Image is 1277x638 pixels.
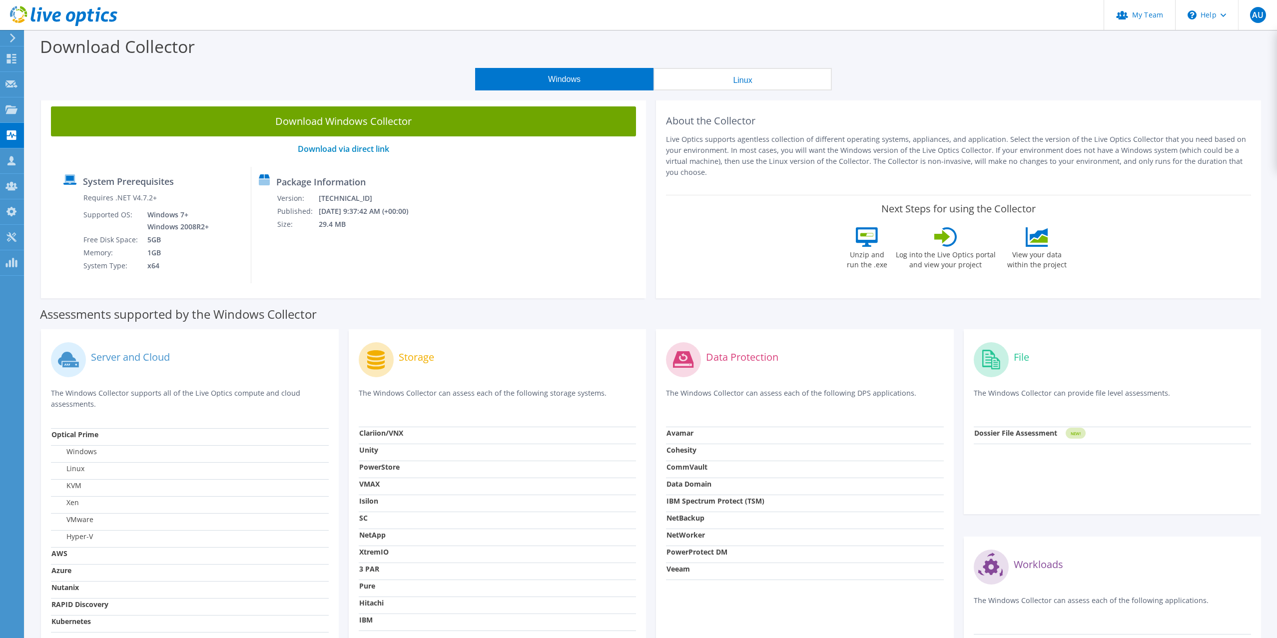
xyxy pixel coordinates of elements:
[51,617,91,626] strong: Kubernetes
[666,496,764,506] strong: IBM Spectrum Protect (TSM)
[974,428,1057,438] strong: Dossier File Assessment
[666,513,704,523] strong: NetBackup
[359,462,400,472] strong: PowerStore
[1001,247,1073,270] label: View your data within the project
[666,115,1251,127] h2: About the Collector
[359,428,403,438] strong: Clariion/VNX
[51,481,81,491] label: KVM
[359,581,375,591] strong: Pure
[51,566,71,575] strong: Azure
[51,447,97,457] label: Windows
[359,547,389,557] strong: XtremIO
[359,598,384,608] strong: Hitachi
[666,445,696,455] strong: Cohesity
[277,205,318,218] td: Published:
[83,193,157,203] label: Requires .NET V4.7.2+
[974,388,1252,408] p: The Windows Collector can provide file level assessments.
[140,259,211,272] td: x64
[1014,560,1063,570] label: Workloads
[895,247,996,270] label: Log into the Live Optics portal and view your project
[666,564,690,574] strong: Veeam
[881,203,1036,215] label: Next Steps for using the Collector
[276,177,366,187] label: Package Information
[83,208,140,233] td: Supported OS:
[666,428,693,438] strong: Avamar
[844,247,890,270] label: Unzip and run the .exe
[1188,10,1197,19] svg: \n
[298,143,389,154] a: Download via direct link
[83,246,140,259] td: Memory:
[40,35,195,58] label: Download Collector
[140,208,211,233] td: Windows 7+ Windows 2008R2+
[666,388,944,408] p: The Windows Collector can assess each of the following DPS applications.
[359,513,368,523] strong: SC
[51,388,329,410] p: The Windows Collector supports all of the Live Optics compute and cloud assessments.
[51,600,108,609] strong: RAPID Discovery
[359,530,386,540] strong: NetApp
[1014,352,1029,362] label: File
[51,464,84,474] label: Linux
[83,233,140,246] td: Free Disk Space:
[51,106,636,136] a: Download Windows Collector
[359,388,637,408] p: The Windows Collector can assess each of the following storage systems.
[706,352,778,362] label: Data Protection
[974,595,1252,616] p: The Windows Collector can assess each of the following applications.
[277,218,318,231] td: Size:
[51,532,93,542] label: Hyper-V
[318,218,422,231] td: 29.4 MB
[359,496,378,506] strong: Isilon
[475,68,653,90] button: Windows
[666,134,1251,178] p: Live Optics supports agentless collection of different operating systems, appliances, and applica...
[666,462,707,472] strong: CommVault
[666,547,727,557] strong: PowerProtect DM
[318,192,422,205] td: [TECHNICAL_ID]
[40,309,317,319] label: Assessments supported by the Windows Collector
[51,515,93,525] label: VMware
[51,583,79,592] strong: Nutanix
[140,233,211,246] td: 5GB
[140,246,211,259] td: 1GB
[83,259,140,272] td: System Type:
[359,615,373,625] strong: IBM
[359,479,380,489] strong: VMAX
[83,176,174,186] label: System Prerequisites
[277,192,318,205] td: Version:
[1070,431,1080,436] tspan: NEW!
[91,352,170,362] label: Server and Cloud
[359,564,379,574] strong: 3 PAR
[51,549,67,558] strong: AWS
[653,68,832,90] button: Linux
[51,498,79,508] label: Xen
[399,352,434,362] label: Storage
[666,479,711,489] strong: Data Domain
[359,445,378,455] strong: Unity
[51,430,98,439] strong: Optical Prime
[666,530,705,540] strong: NetWorker
[1250,7,1266,23] span: AU
[318,205,422,218] td: [DATE] 9:37:42 AM (+00:00)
